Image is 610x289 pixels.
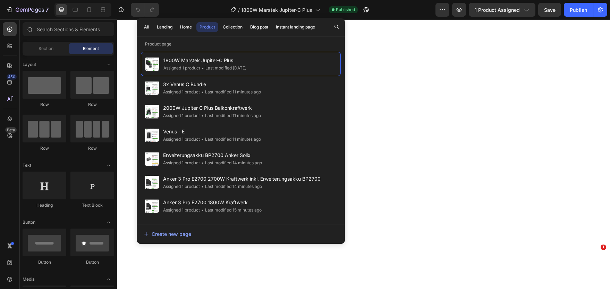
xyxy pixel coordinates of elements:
[23,61,36,68] span: Layout
[23,259,66,265] div: Button
[201,184,204,189] span: •
[200,136,261,143] div: Last modified 11 minutes ago
[70,145,114,151] div: Row
[70,202,114,208] div: Text Block
[586,255,603,272] iframe: Intercom live chat
[23,101,66,108] div: Row
[144,227,338,241] button: Create new page
[247,22,271,32] button: Blog post
[180,24,192,30] div: Home
[223,24,243,30] div: Collection
[137,41,345,48] p: Product page
[144,230,191,238] div: Create new page
[601,245,606,250] span: 1
[163,80,261,89] span: 3x Venus C Bundle
[538,3,561,17] button: Save
[23,162,31,168] span: Text
[23,202,66,208] div: Heading
[141,22,152,32] button: All
[103,274,114,285] span: Toggle open
[163,127,261,136] span: Venus - E
[70,259,114,265] div: Button
[23,276,35,282] span: Media
[544,7,556,13] span: Save
[154,22,176,32] button: Landing
[45,6,49,14] p: 7
[5,127,17,133] div: Beta
[163,183,200,190] div: Assigned 1 product
[70,101,114,108] div: Row
[201,113,204,118] span: •
[273,22,318,32] button: Instant landing page
[202,65,204,71] span: •
[23,219,35,225] span: Button
[163,56,246,65] span: 1800W Marstek Jupiter-C Plus
[39,46,53,52] span: Section
[163,175,321,183] span: Anker 3 Pro E2700 2700W Kraftwerk inkl. Erweiterungsakku BP2700
[163,198,262,207] span: Anker 3 Pro E2700 1800W Kraftwerk
[200,65,246,72] div: Last modified [DATE]
[238,6,240,14] span: /
[200,207,262,214] div: Last modified 15 minutes ago
[103,160,114,171] span: Toggle open
[163,207,200,214] div: Assigned 1 product
[196,22,218,32] button: Product
[131,3,159,17] div: Undo/Redo
[23,22,114,36] input: Search Sections & Elements
[163,89,200,96] div: Assigned 1 product
[3,3,52,17] button: 7
[163,151,262,159] span: Erweiterungsakku BP2700 Anker Solix
[163,65,200,72] div: Assigned 1 product
[163,136,200,143] div: Assigned 1 product
[570,6,587,14] div: Publish
[103,217,114,228] span: Toggle open
[83,46,99,52] span: Element
[336,7,355,13] span: Published
[276,24,315,30] div: Instant landing page
[201,160,204,165] span: •
[7,74,17,80] div: 450
[117,19,610,289] iframe: Design area
[163,104,261,112] span: 2000W Jupiter C Plus Balkonkraftwerk
[200,183,262,190] div: Last modified 14 minutes ago
[200,159,262,166] div: Last modified 14 minutes ago
[201,137,204,142] span: •
[220,22,246,32] button: Collection
[144,24,149,30] div: All
[163,112,200,119] div: Assigned 1 product
[157,24,172,30] div: Landing
[103,59,114,70] span: Toggle open
[177,22,195,32] button: Home
[200,89,261,96] div: Last modified 11 minutes ago
[201,207,204,213] span: •
[23,145,66,151] div: Row
[241,6,312,14] span: 1800W Marstek Jupiter-C Plus
[564,3,593,17] button: Publish
[200,24,215,30] div: Product
[475,6,520,14] span: 1 product assigned
[201,89,204,94] span: •
[200,112,261,119] div: Last modified 11 minutes ago
[250,24,268,30] div: Blog post
[163,159,200,166] div: Assigned 1 product
[469,3,535,17] button: 1 product assigned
